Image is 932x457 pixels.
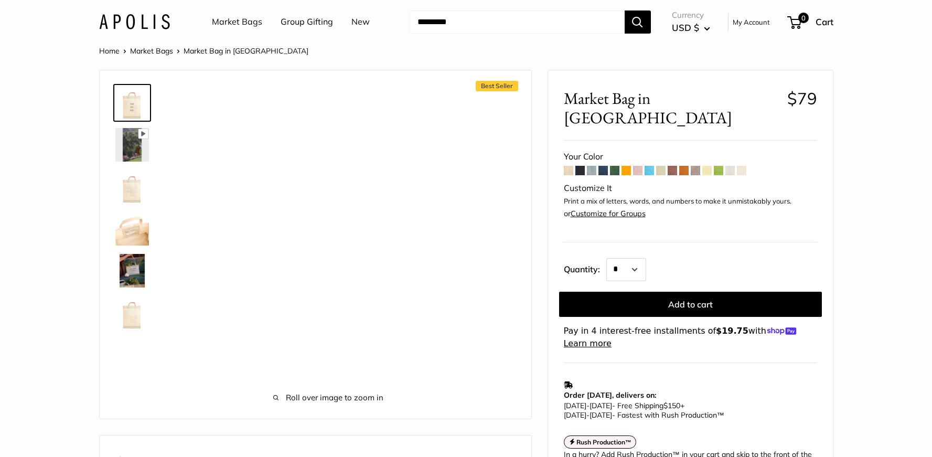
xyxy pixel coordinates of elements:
span: [DATE] [590,401,612,410]
nav: Breadcrumb [99,44,308,58]
a: Customize for Groups [571,209,646,218]
a: New [351,14,370,30]
label: Quantity: [564,255,606,281]
img: Market Bag in Oat [115,170,149,204]
strong: Rush Production™ [576,438,631,446]
span: Market Bag in [GEOGRAPHIC_DATA] [564,89,779,127]
a: Group Gifting [281,14,333,30]
img: Market Bag in Oat [115,128,149,162]
span: Currency [672,8,710,23]
div: or [564,207,646,221]
img: Apolis [99,14,170,29]
img: Market Bag in Oat [115,212,149,246]
span: Market Bag in [GEOGRAPHIC_DATA] [184,46,308,56]
a: Market Bag in Oat [113,210,151,248]
div: Your Color [564,149,817,165]
a: 0 Cart [788,14,833,30]
span: $79 [787,88,817,109]
button: Search [625,10,651,34]
span: - Fastest with Rush Production™ [564,410,724,420]
div: Customize It [564,180,817,196]
span: - [586,401,590,410]
img: Market Bag in Oat [115,254,149,288]
span: Cart [816,16,833,27]
span: [DATE] [590,410,612,420]
p: Print a mix of letters, words, and numbers to make it unmistakably yours. [564,196,817,207]
span: $150 [663,401,680,410]
span: [DATE] [564,410,586,420]
img: Market Bag in Oat [115,86,149,120]
button: Add to cart [559,292,822,317]
a: Market Bags [130,46,173,56]
a: Market Bag in Oat [113,168,151,206]
p: - Free Shipping + [564,401,812,420]
span: 0 [798,13,808,23]
a: Market Bags [212,14,262,30]
a: Home [99,46,120,56]
a: Market Bag in Oat [113,294,151,332]
span: Best Seller [476,81,518,91]
a: My Account [733,16,770,28]
img: Market Bag in Oat [115,296,149,330]
a: Market Bag in Oat [113,252,151,290]
strong: Order [DATE], delivers on: [564,390,656,400]
span: Roll over image to zoom in [184,390,473,405]
span: - [586,410,590,420]
span: [DATE] [564,401,586,410]
a: Market Bag in Oat [113,84,151,122]
a: Market Bag in Oat [113,126,151,164]
button: USD $ [672,19,710,36]
input: Search... [409,10,625,34]
span: USD $ [672,22,699,33]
